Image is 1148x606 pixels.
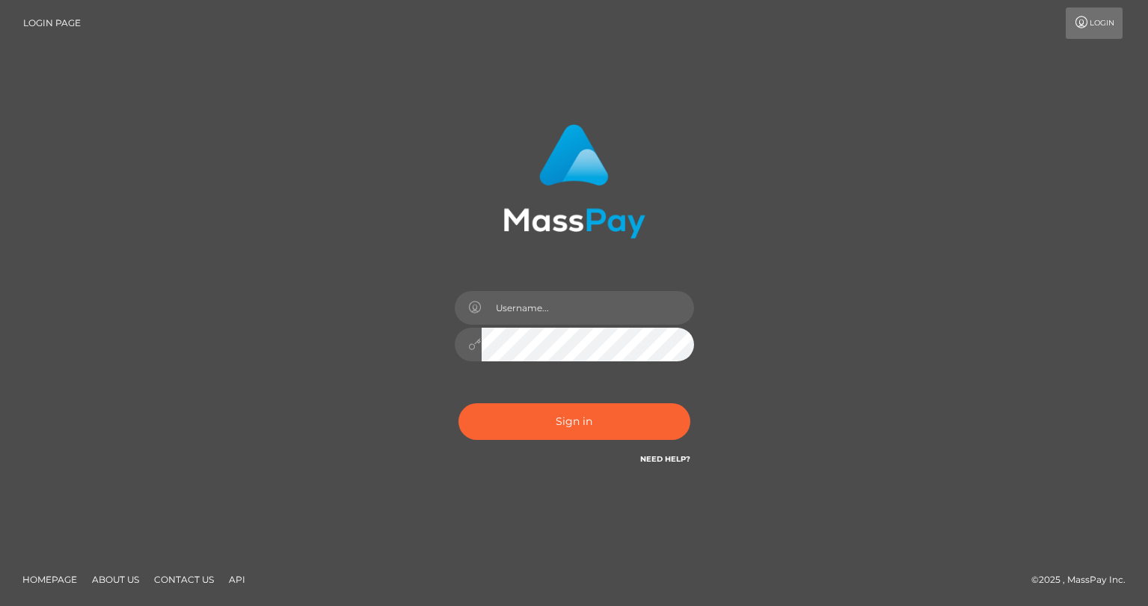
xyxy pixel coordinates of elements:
a: About Us [86,568,145,591]
button: Sign in [458,403,690,440]
div: © 2025 , MassPay Inc. [1031,572,1137,588]
a: Login Page [23,7,81,39]
img: MassPay Login [503,124,645,239]
a: Need Help? [640,454,690,464]
a: Login [1066,7,1123,39]
input: Username... [482,291,694,325]
a: API [223,568,251,591]
a: Homepage [16,568,83,591]
a: Contact Us [148,568,220,591]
